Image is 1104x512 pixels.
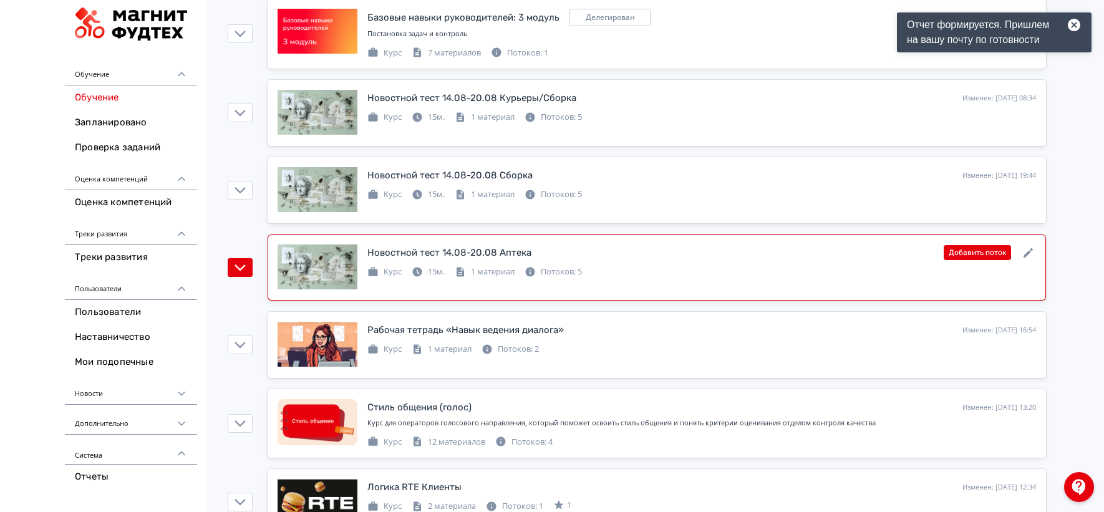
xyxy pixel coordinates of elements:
span: 15м. [428,188,445,200]
div: Изменен: [DATE] 13:20 [962,402,1036,413]
div: 1 материал [412,343,472,355]
a: Пользователи [65,300,197,325]
div: Потоков: 5 [525,111,582,123]
span: 15м. [428,266,445,277]
div: Новостной тест 14.08-20.08 Сборка [367,168,533,183]
div: Новости [65,375,197,405]
div: Потоков: 2 [482,343,539,355]
a: Запланировано [65,110,197,135]
a: Обучение [65,85,197,110]
div: 1 материал [455,266,515,278]
div: Пользователи [65,270,197,300]
div: Оценка компетенций [65,160,197,190]
a: Мои подопечные [65,350,197,375]
div: Стиль общения (голос) [367,400,472,415]
div: Потоков: 1 [491,47,548,59]
a: Оценка компетенций [65,190,197,215]
div: shared [569,9,651,26]
div: Курс [367,343,402,355]
div: 7 материалов [412,47,481,59]
div: 1 материал [455,188,515,201]
div: Постановка задач и контроль [367,29,1036,39]
div: 1 материал [455,111,515,123]
div: Рабочая тетрадь «Навык ведения диалога» [367,323,564,337]
a: Наставничество [65,325,197,350]
div: Изменен: [DATE] 19:44 [962,170,1036,181]
div: Треки развития [65,215,197,245]
div: Отчет формируется. Пришлем на вашу почту по готовности [897,12,1092,52]
div: Изменен: [DATE] 12:34 [962,482,1036,493]
div: Логика RTE Клиенты [367,480,462,495]
div: Новостной тест 14.08-20.08 Аптека [367,246,531,260]
a: Проверка заданий [65,135,197,160]
a: Треки развития [65,245,197,270]
div: Базовые навыки руководителей: 3 модуль [367,11,559,25]
span: 15м. [428,111,445,122]
div: Курс для операторов голосового направления, который поможет освоить стиль общения и понять критер... [367,418,1036,428]
div: Изменен: [DATE] 08:34 [962,93,1036,104]
button: Добавить поток [944,245,1011,260]
div: Курс [367,111,402,123]
div: Потоков: 5 [525,188,582,201]
img: https://files.teachbase.ru/system/slaveaccount/52152/logo/medium-aa5ec3a18473e9a8d3a167ef8955dcbc... [75,7,187,41]
div: Курс [367,436,402,448]
div: Обучение [65,56,197,85]
div: Изменен: [DATE] 16:54 [962,325,1036,336]
span: 1 [567,499,571,511]
div: 12 материалов [412,436,485,448]
div: Система [65,435,197,465]
div: Курс [367,266,402,278]
a: Отчеты [65,465,197,490]
div: Потоков: 4 [495,436,553,448]
div: Потоков: 5 [525,266,582,278]
div: Курс [367,47,402,59]
div: Дополнительно [65,405,197,435]
div: Новостной тест 14.08-20.08 Курьеры/Сборка [367,91,576,105]
div: Курс [367,188,402,201]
